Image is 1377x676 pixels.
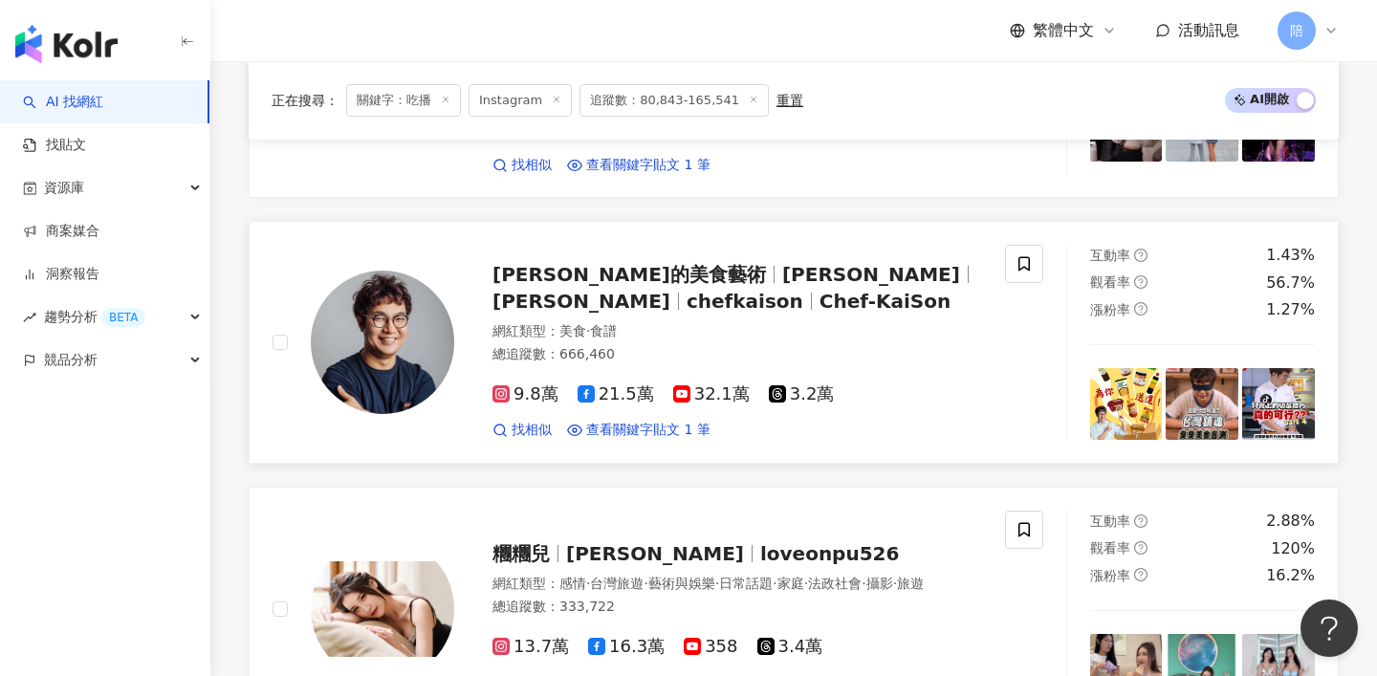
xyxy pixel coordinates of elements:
span: Instagram [469,84,572,117]
span: · [862,576,865,591]
span: 活動訊息 [1178,21,1239,39]
span: · [715,576,719,591]
span: 3.2萬 [769,384,835,404]
span: 感情 [559,576,586,591]
span: question-circle [1134,275,1147,289]
span: 互動率 [1090,513,1130,529]
span: 16.3萬 [588,637,665,657]
div: 網紅類型 ： [492,575,982,594]
span: [PERSON_NAME] [566,542,744,565]
span: 陪 [1290,20,1303,41]
div: BETA [101,308,145,327]
img: post-image [1166,368,1238,441]
a: 洞察報告 [23,265,99,284]
span: · [804,576,808,591]
span: [PERSON_NAME]的美食藝術 [492,263,766,286]
span: 查看關鍵字貼文 1 筆 [586,421,710,440]
span: question-circle [1134,302,1147,316]
span: 資源庫 [44,166,84,209]
span: 觀看率 [1090,540,1130,556]
span: 358 [684,637,737,657]
span: question-circle [1134,514,1147,528]
span: 競品分析 [44,338,98,382]
span: 3.4萬 [757,637,823,657]
span: loveonpu526 [760,542,899,565]
span: · [586,323,590,338]
img: post-image [1242,368,1315,441]
span: question-circle [1134,249,1147,262]
span: 互動率 [1090,248,1130,263]
span: question-circle [1134,541,1147,555]
div: 120% [1271,538,1315,559]
a: 查看關鍵字貼文 1 筆 [567,156,710,175]
div: 重置 [776,93,803,108]
a: 商案媒合 [23,222,99,241]
a: KOL Avatar[PERSON_NAME]的美食藝術[PERSON_NAME][PERSON_NAME]chefkaisonChef-KaiSon網紅類型：美食·食譜總追蹤數：666,460... [249,221,1339,464]
span: chefkaison [687,290,803,313]
span: rise [23,311,36,324]
div: 網紅類型 ： [492,322,982,341]
span: 趨勢分析 [44,295,145,338]
div: 1.27% [1266,299,1315,320]
span: · [773,576,776,591]
span: 21.5萬 [578,384,654,404]
div: 2.88% [1266,511,1315,532]
iframe: Help Scout Beacon - Open [1300,600,1358,657]
a: 查看關鍵字貼文 1 筆 [567,421,710,440]
span: 找相似 [512,421,552,440]
span: 漲粉率 [1090,302,1130,317]
img: logo [15,25,118,63]
a: 找相似 [492,421,552,440]
span: · [644,576,647,591]
span: 食譜 [590,323,617,338]
span: 9.8萬 [492,384,558,404]
img: post-image [1090,368,1163,441]
span: [PERSON_NAME] [782,263,960,286]
span: Chef-KaiSon [820,290,951,313]
span: 追蹤數：80,843-165,541 [579,84,769,117]
div: 總追蹤數 ： 333,722 [492,598,982,617]
span: 美食 [559,323,586,338]
a: 找相似 [492,156,552,175]
span: 藝術與娛樂 [648,576,715,591]
span: 32.1萬 [673,384,750,404]
div: 1.43% [1266,245,1315,266]
a: searchAI 找網紅 [23,93,103,112]
div: 總追蹤數 ： 666,460 [492,345,982,364]
a: 找貼文 [23,136,86,155]
span: 繁體中文 [1033,20,1094,41]
span: 觀看率 [1090,274,1130,290]
span: 糰糰兒 [492,542,550,565]
span: 正在搜尋 ： [272,93,339,108]
span: 找相似 [512,156,552,175]
span: [PERSON_NAME] [492,290,670,313]
div: 16.2% [1266,565,1315,586]
span: 攝影 [866,576,893,591]
div: 56.7% [1266,273,1315,294]
span: 家庭 [777,576,804,591]
span: 漲粉率 [1090,568,1130,583]
span: 法政社會 [808,576,862,591]
img: KOL Avatar [311,271,454,414]
span: question-circle [1134,568,1147,581]
span: · [893,576,897,591]
span: 台灣旅遊 [590,576,644,591]
span: 日常話題 [719,576,773,591]
span: 查看關鍵字貼文 1 筆 [586,156,710,175]
span: 13.7萬 [492,637,569,657]
span: · [586,576,590,591]
span: 旅遊 [897,576,924,591]
span: 關鍵字：吃播 [346,84,461,117]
